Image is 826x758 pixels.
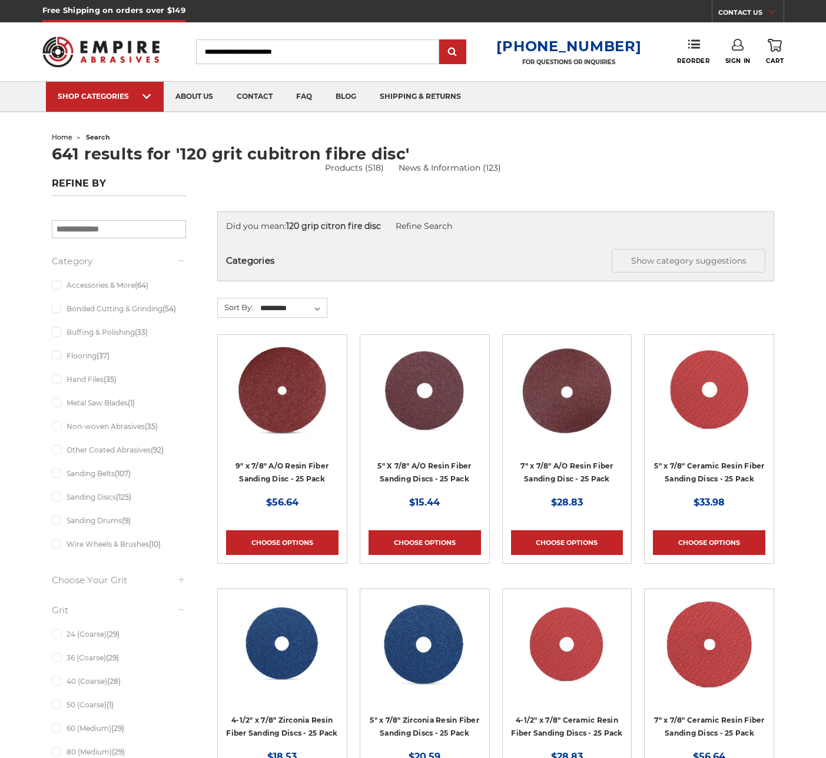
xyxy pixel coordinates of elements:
a: about us [164,82,225,112]
h5: Categories [226,249,766,272]
a: home [52,133,72,141]
span: $56.64 [266,497,298,508]
span: search [86,133,110,141]
a: 7 inch ceramic resin fiber disc [653,597,765,710]
span: $28.83 [551,497,583,508]
a: Choose Options [653,530,765,555]
a: 7" x 7/8" A/O Resin Fiber Sanding Disc - 25 Pack [520,461,613,484]
strong: 120 grip citron fire disc [286,221,381,231]
img: 4-1/2" ceramic resin fiber disc [519,597,615,691]
h5: Refine by [52,178,187,196]
div: SHOP CATEGORIES [58,92,152,101]
a: 5 inch aluminum oxide resin fiber disc [369,343,481,456]
img: 5 inch zirc resin fiber disc [377,597,472,691]
input: Submit [441,41,465,64]
span: Reorder [677,57,709,65]
img: 9" x 7/8" Aluminum Oxide Resin Fiber Disc [235,343,329,437]
select: Sort By: [258,300,327,317]
img: 5" x 7/8" Ceramic Resin Fibre Disc [662,343,757,437]
img: 7 inch aluminum oxide resin fiber disc [520,343,614,437]
span: $33.98 [694,497,725,508]
label: Sort By: [218,298,253,316]
a: 4-1/2" x 7/8" Zirconia Resin Fiber Sanding Discs - 25 Pack [226,716,337,738]
a: Choose Options [511,530,623,555]
a: [PHONE_NUMBER] [496,38,641,55]
img: 5 inch aluminum oxide resin fiber disc [377,343,472,437]
a: 4-1/2" ceramic resin fiber disc [511,597,623,710]
a: 5" x 7/8" Ceramic Resin Fibre Disc [653,343,765,456]
h5: Category [52,254,187,268]
span: $15.44 [409,497,440,508]
a: Choose Options [226,530,339,555]
a: 5 inch zirc resin fiber disc [369,597,481,710]
button: Show category suggestions [612,249,766,272]
a: shipping & returns [368,82,473,112]
a: blog [324,82,368,112]
a: contact [225,82,284,112]
a: Reorder [677,39,709,64]
a: 4-1/2" zirc resin fiber disc [226,597,339,710]
a: 7 inch aluminum oxide resin fiber disc [511,343,623,456]
a: 7" x 7/8" Ceramic Resin Fiber Sanding Discs - 25 Pack [654,716,764,738]
a: CONTACT US [718,6,784,22]
a: 5" x 7/8" Zirconia Resin Fiber Sanding Discs - 25 Pack [370,716,479,738]
a: News & Information (123) [399,162,501,174]
a: Cart [766,39,784,65]
a: Choose Options [369,530,481,555]
span: Cart [766,57,784,65]
img: Empire Abrasives [42,29,160,75]
p: FOR QUESTIONS OR INQUIRIES [496,58,641,66]
h1: 641 results for '120 grit cubitron fibre disc' [52,146,775,162]
a: faq [284,82,324,112]
a: Products (518) [325,162,384,173]
a: 9" x 7/8" Aluminum Oxide Resin Fiber Disc [226,343,339,456]
a: 5" x 7/8" Ceramic Resin Fiber Sanding Discs - 25 Pack [654,461,764,484]
span: Sign In [725,57,751,65]
img: 7 inch ceramic resin fiber disc [662,597,757,691]
img: 4-1/2" zirc resin fiber disc [235,597,330,691]
a: 5" X 7/8" A/O Resin Fiber Sanding Discs - 25 Pack [377,461,471,484]
a: 9" x 7/8" A/O Resin Fiber Sanding Disc - 25 Pack [235,461,329,484]
div: Did you mean: [226,220,766,232]
a: Refine Search [396,221,452,231]
a: 4-1/2" x 7/8" Ceramic Resin Fiber Sanding Discs - 25 Pack [511,716,622,738]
